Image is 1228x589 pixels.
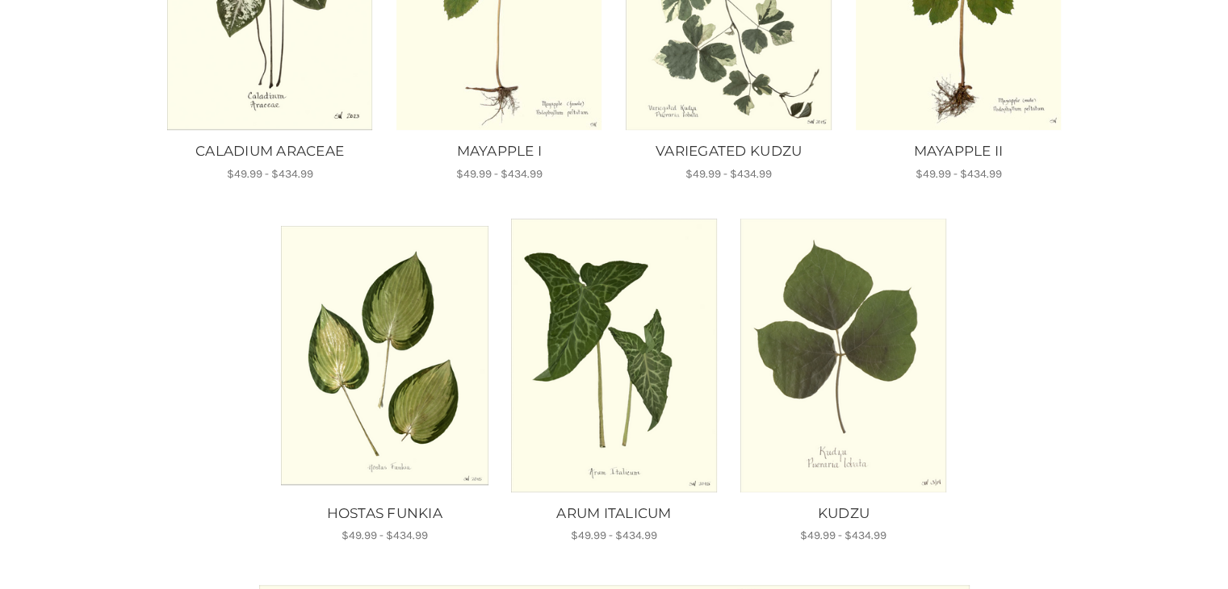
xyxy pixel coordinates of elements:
a: KUDZU, Price range from $49.99 to $434.99 [737,503,949,524]
a: HOSTAS FUNKIA, Price range from $49.99 to $434.99 [279,503,491,524]
a: VARIEGATED KUDZU, Price range from $49.99 to $434.99 [622,141,835,162]
img: Unframed [281,226,488,486]
span: $49.99 - $434.99 [685,167,772,181]
span: $49.99 - $434.99 [342,528,428,542]
a: ARUM ITALICUM, Price range from $49.99 to $434.99 [508,503,720,524]
span: $49.99 - $434.99 [456,167,543,181]
img: Unframed [510,219,718,492]
span: $49.99 - $434.99 [800,528,886,542]
a: ARUM ITALICUM, Price range from $49.99 to $434.99 [510,219,718,492]
a: HOSTAS FUNKIA, Price range from $49.99 to $434.99 [281,219,488,492]
a: MAYAPPLE I, Price range from $49.99 to $434.99 [393,141,606,162]
span: $49.99 - $434.99 [571,528,657,542]
span: $49.99 - $434.99 [227,167,313,181]
a: MAYAPPLE II, Price range from $49.99 to $434.99 [852,141,1064,162]
a: KUDZU, Price range from $49.99 to $434.99 [740,219,947,492]
a: CALADIUM ARACEAE, Price range from $49.99 to $434.99 [164,141,376,162]
img: Unframed [740,219,947,492]
span: $49.99 - $434.99 [915,167,1001,181]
